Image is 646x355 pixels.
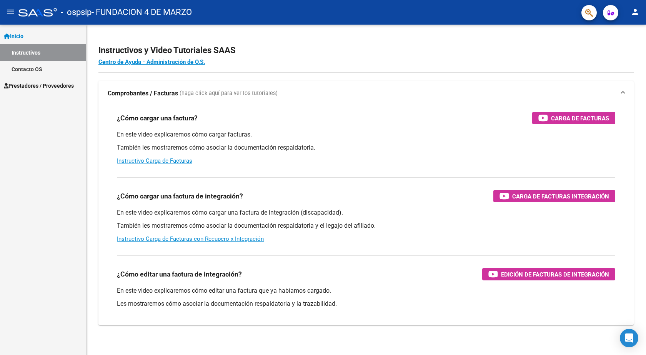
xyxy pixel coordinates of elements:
[117,300,615,308] p: Les mostraremos cómo asociar la documentación respaldatoria y la trazabilidad.
[180,89,278,98] span: (haga click aquí para ver los tutoriales)
[512,192,609,201] span: Carga de Facturas Integración
[98,58,205,65] a: Centro de Ayuda - Administración de O.S.
[61,4,92,21] span: - ospsip
[117,113,198,123] h3: ¿Cómo cargar una factura?
[117,235,264,242] a: Instructivo Carga de Facturas con Recupero x Integración
[117,208,615,217] p: En este video explicaremos cómo cargar una factura de integración (discapacidad).
[4,82,74,90] span: Prestadores / Proveedores
[551,113,609,123] span: Carga de Facturas
[532,112,615,124] button: Carga de Facturas
[117,143,615,152] p: También les mostraremos cómo asociar la documentación respaldatoria.
[493,190,615,202] button: Carga de Facturas Integración
[117,287,615,295] p: En este video explicaremos cómo editar una factura que ya habíamos cargado.
[117,222,615,230] p: También les mostraremos cómo asociar la documentación respaldatoria y el legajo del afiliado.
[482,268,615,280] button: Edición de Facturas de integración
[631,7,640,17] mat-icon: person
[620,329,638,347] div: Open Intercom Messenger
[117,157,192,164] a: Instructivo Carga de Facturas
[117,269,242,280] h3: ¿Cómo editar una factura de integración?
[4,32,23,40] span: Inicio
[92,4,192,21] span: - FUNDACION 4 DE MARZO
[98,106,634,325] div: Comprobantes / Facturas (haga click aquí para ver los tutoriales)
[98,81,634,106] mat-expansion-panel-header: Comprobantes / Facturas (haga click aquí para ver los tutoriales)
[108,89,178,98] strong: Comprobantes / Facturas
[117,191,243,202] h3: ¿Cómo cargar una factura de integración?
[117,130,615,139] p: En este video explicaremos cómo cargar facturas.
[501,270,609,279] span: Edición de Facturas de integración
[98,43,634,58] h2: Instructivos y Video Tutoriales SAAS
[6,7,15,17] mat-icon: menu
